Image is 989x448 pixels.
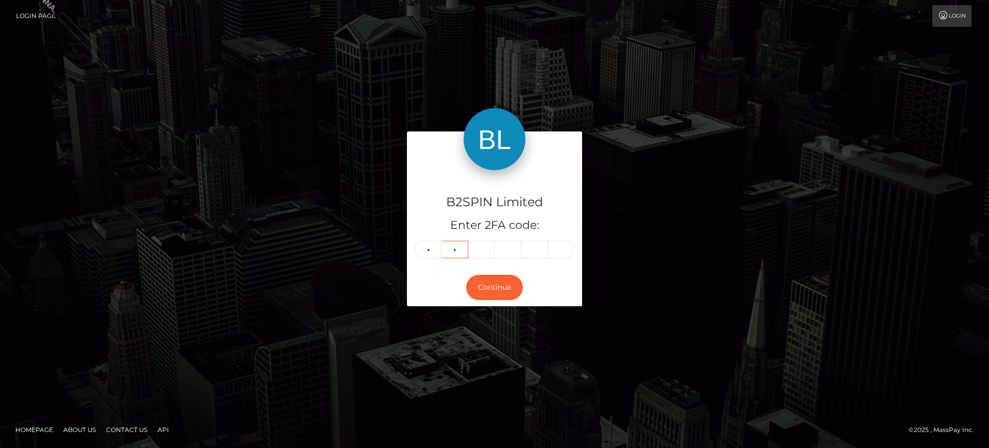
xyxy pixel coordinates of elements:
a: Contact Us [102,422,151,438]
a: Login [932,5,971,27]
img: B2SPIN Limited [464,108,525,170]
h5: Enter 2FA code: [415,218,574,234]
a: About Us [59,422,100,438]
div: © 2025 , MassPay Inc. [909,424,981,436]
a: API [154,422,173,438]
a: Homepage [11,422,57,438]
button: Continue [466,275,523,300]
h4: B2SPIN Limited [415,193,574,211]
a: Login Page [16,5,56,27]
